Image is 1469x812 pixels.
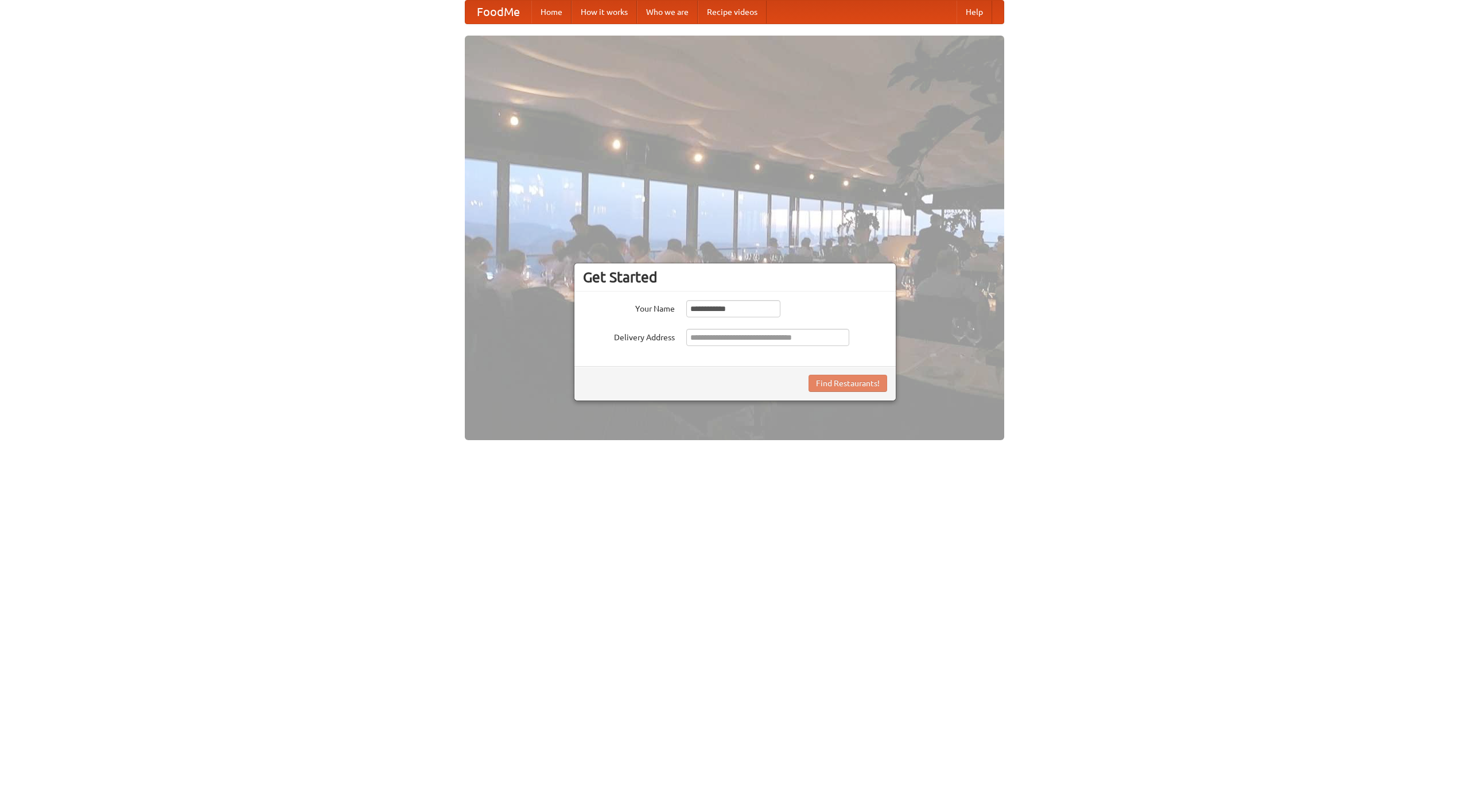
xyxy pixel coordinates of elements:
h3: Get Started [583,269,887,286]
button: Find Restaurants! [809,375,887,392]
label: Your Name [583,300,675,314]
label: Delivery Address [583,329,675,343]
a: Help [957,1,992,24]
a: Who we are [637,1,698,24]
a: Home [531,1,572,24]
a: Recipe videos [698,1,767,24]
a: How it works [572,1,637,24]
a: FoodMe [465,1,531,24]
